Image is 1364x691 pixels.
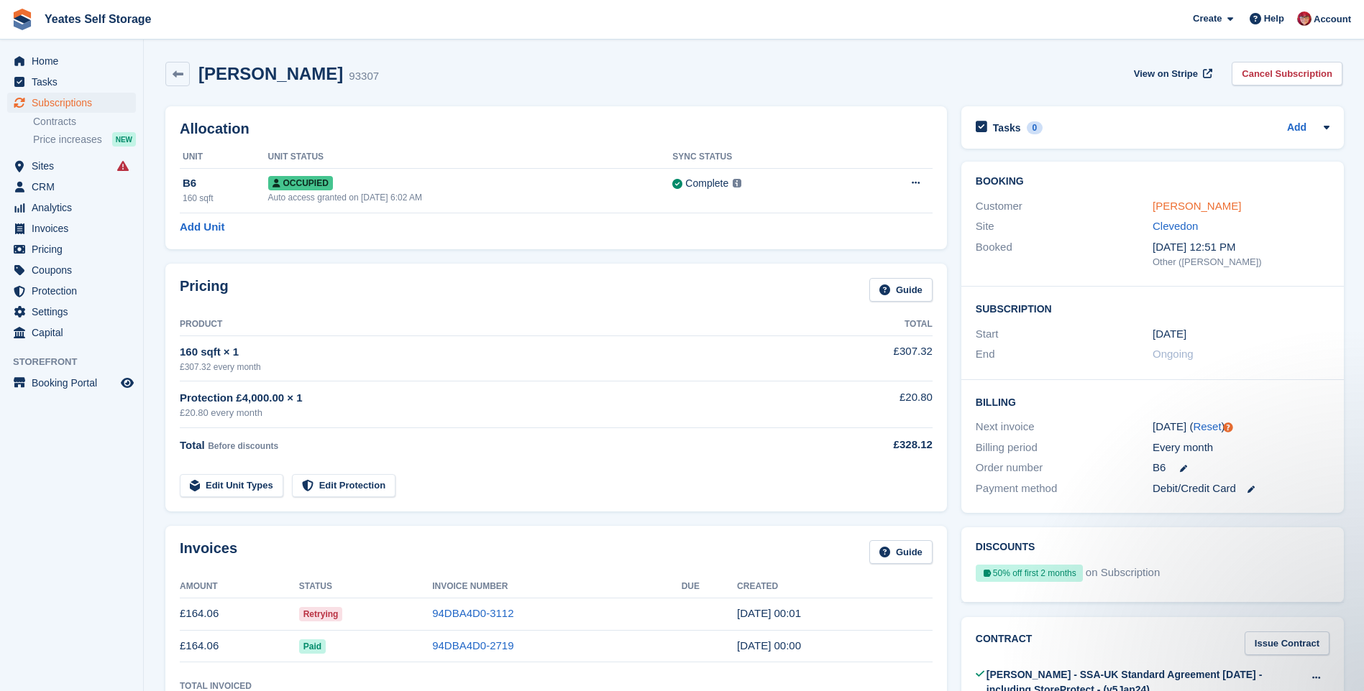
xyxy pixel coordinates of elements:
span: Subscriptions [32,93,118,113]
div: B6 [183,175,268,192]
a: menu [7,373,136,393]
a: Guide [869,278,933,302]
h2: [PERSON_NAME] [198,64,343,83]
a: Preview store [119,374,136,391]
th: Total [818,313,933,336]
th: Sync Status [672,146,853,169]
a: menu [7,51,136,71]
div: [DATE] ( ) [1153,419,1329,435]
span: Tasks [32,72,118,92]
span: Analytics [32,198,118,218]
th: Unit Status [268,146,673,169]
span: Sites [32,156,118,176]
div: 93307 [349,68,379,85]
span: CRM [32,177,118,197]
td: £307.32 [818,335,933,381]
a: Price increases NEW [33,131,136,147]
span: Ongoing [1153,348,1194,360]
th: Status [299,575,432,598]
a: menu [7,302,136,322]
a: Contracts [33,115,136,129]
span: Create [1193,11,1222,26]
div: [DATE] 12:51 PM [1153,239,1329,256]
h2: Discounts [976,542,1329,553]
th: Invoice Number [432,575,682,598]
a: Edit Unit Types [180,474,283,498]
div: Next invoice [976,419,1153,435]
img: Wendie Tanner [1297,11,1312,26]
a: Reset [1193,420,1221,432]
div: 50% off first 2 months [976,565,1083,582]
th: Due [682,575,737,598]
a: menu [7,260,136,280]
span: Protection [32,281,118,301]
th: Unit [180,146,268,169]
div: Complete [685,176,728,191]
div: 160 sqft × 1 [180,344,818,361]
time: 2025-08-28 23:00:00 UTC [1153,326,1186,343]
a: Clevedon [1153,220,1198,232]
span: Account [1314,12,1351,27]
a: 94DBA4D0-2719 [432,639,513,651]
div: 160 sqft [183,192,268,205]
span: Pricing [32,239,118,259]
a: [PERSON_NAME] [1153,200,1241,212]
a: menu [7,177,136,197]
a: Add [1287,120,1306,136]
div: Start [976,326,1153,343]
a: Guide [869,540,933,564]
a: menu [7,218,136,238]
div: NEW [112,132,136,147]
span: Retrying [299,607,343,621]
h2: Contract [976,631,1033,655]
div: £20.80 every month [180,406,818,420]
time: 2025-09-28 23:01:29 UTC [737,607,801,619]
span: Occupied [268,176,333,190]
a: menu [7,72,136,92]
h2: Subscription [976,301,1329,315]
a: Edit Protection [292,474,395,498]
div: Protection £4,000.00 × 1 [180,390,818,407]
span: Help [1264,11,1284,26]
h2: Pricing [180,278,229,302]
div: Auto access granted on [DATE] 6:02 AM [268,191,673,204]
div: Booked [976,239,1153,269]
span: View on Stripe [1134,67,1198,81]
h2: Billing [976,394,1329,409]
div: Billing period [976,440,1153,456]
span: Price increases [33,133,102,147]
span: Booking Portal [32,373,118,393]
span: Coupons [32,260,118,280]
a: 94DBA4D0-3112 [432,607,513,619]
a: menu [7,323,136,343]
td: £20.80 [818,381,933,428]
i: Smart entry sync failures have occurred [117,160,129,172]
div: Payment method [976,481,1153,497]
span: Capital [32,323,118,343]
img: stora-icon-8386f47178a22dfd0bd8f6a31ec36ba5ce8667c1dd55bd0f319d3a0aa187defe.svg [12,9,33,30]
span: Home [32,51,118,71]
td: £164.06 [180,598,299,630]
time: 2025-08-28 23:00:17 UTC [737,639,801,651]
span: Invoices [32,218,118,238]
a: Add Unit [180,219,224,236]
div: £307.32 every month [180,361,818,374]
th: Created [737,575,933,598]
div: £328.12 [818,437,933,453]
a: menu [7,239,136,259]
div: Order number [976,460,1153,476]
div: Customer [976,198,1153,215]
div: Tooltip anchor [1222,421,1235,434]
span: Total [180,439,205,451]
a: menu [7,93,136,113]
a: View on Stripe [1128,62,1215,85]
div: Debit/Credit Card [1153,481,1329,497]
a: Cancel Subscription [1232,62,1342,85]
a: menu [7,281,136,301]
span: Storefront [13,355,143,369]
a: Yeates Self Storage [39,7,157,31]
div: Site [976,218,1153,235]
div: Every month [1153,440,1329,456]
a: menu [7,198,136,218]
img: icon-info-grey-7440780725fd019a000dd9b08b2336e03edf1995a4989e88bcd33f0948082b44.svg [733,179,741,187]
